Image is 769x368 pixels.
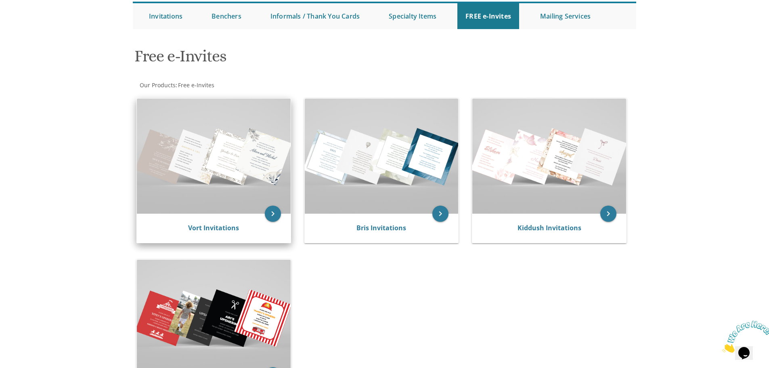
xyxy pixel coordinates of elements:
a: FREE e-Invites [457,3,519,29]
a: Free e-Invites [177,81,214,89]
h1: Free e-Invites [134,47,464,71]
a: Bris Invitations [356,223,406,232]
img: Kiddush Invitations [472,99,626,214]
a: Informals / Thank You Cards [262,3,368,29]
a: Specialty Items [381,3,444,29]
a: Our Products [139,81,176,89]
img: Vort Invitations [137,99,291,214]
img: Bris Invitations [305,99,459,214]
iframe: chat widget [719,318,769,356]
img: Chat attention grabber [3,3,53,35]
a: keyboard_arrow_right [600,206,616,222]
a: Invitations [141,3,191,29]
a: Vort Invitations [188,223,239,232]
a: keyboard_arrow_right [265,206,281,222]
a: Kiddush Invitations [518,223,581,232]
span: Free e-Invites [178,81,214,89]
a: Benchers [203,3,249,29]
a: keyboard_arrow_right [432,206,448,222]
div: : [133,81,385,89]
a: Mailing Services [532,3,599,29]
